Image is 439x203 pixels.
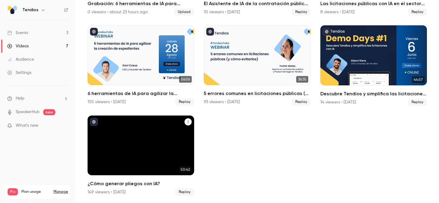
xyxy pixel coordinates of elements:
span: Replay [292,98,311,106]
span: 50:42 [179,166,192,173]
h2: ¿Cómo generar pliegos con IA? [88,180,194,187]
button: published [206,28,214,36]
div: 93 viewers • [DATE] [204,99,240,105]
div: 14 viewers • [DATE] [320,99,356,105]
span: new [43,109,55,115]
a: 44:57Descubre Tendios y simplifica las licitaciones con IA14 viewers • [DATE]Replay [320,25,427,106]
span: Replay [292,8,311,16]
span: Replay [175,189,194,196]
span: 36:35 [296,76,308,83]
a: Manage [53,189,68,194]
div: Audience [7,56,34,62]
li: Descubre Tendios y simplifica las licitaciones con IA [320,25,427,106]
li: help-dropdown-opener [7,95,68,102]
button: published [90,28,98,36]
h6: Tendios [22,7,38,13]
span: Plan usage [21,189,50,194]
a: 36:355 errores comunes en licitaciones públicas (y cómo evitarlos)93 viewers • [DATE]Replay [204,25,310,106]
div: 155 viewers • [DATE] [88,99,126,105]
span: 56:06 [179,76,192,83]
li: 6 herramientas de IA para agilizar la creación de expedientes [88,25,194,106]
a: 56:066 herramientas de IA para agilizar la creación de expedientes155 viewers • [DATE]Replay [88,25,194,106]
a: 50:42¿Cómo generar pliegos con IA?149 viewers • [DATE]Replay [88,116,194,196]
a: SpeakerHub [16,109,40,115]
span: Replay [408,8,427,16]
div: 10 viewers • [DATE] [204,9,240,15]
span: Pro [8,188,18,195]
div: Videos [7,43,29,49]
h2: Descubre Tendios y simplifica las licitaciones con IA [320,90,427,97]
span: Help [16,95,24,102]
span: Replay [408,99,427,106]
div: 8 viewers • [DATE] [320,9,354,15]
li: 5 errores comunes en licitaciones públicas (y cómo evitarlos) [204,25,310,106]
div: 0 viewers • about 23 hours ago [88,9,148,15]
h2: 5 errores comunes en licitaciones públicas (y cómo evitarlos) [204,90,310,97]
button: published [323,28,331,36]
img: Tendios [8,5,17,15]
li: ¿Cómo generar pliegos con IA? [88,116,194,196]
span: Upload [174,8,194,16]
div: Events [7,30,28,36]
button: published [90,118,98,126]
h2: 6 herramientas de IA para agilizar la creación de expedientes [88,90,194,97]
div: Settings [7,70,31,76]
span: Replay [175,98,194,106]
div: 149 viewers • [DATE] [88,189,126,195]
span: What's new [16,122,38,129]
iframe: Noticeable Trigger [61,123,68,128]
span: 44:57 [412,76,425,83]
